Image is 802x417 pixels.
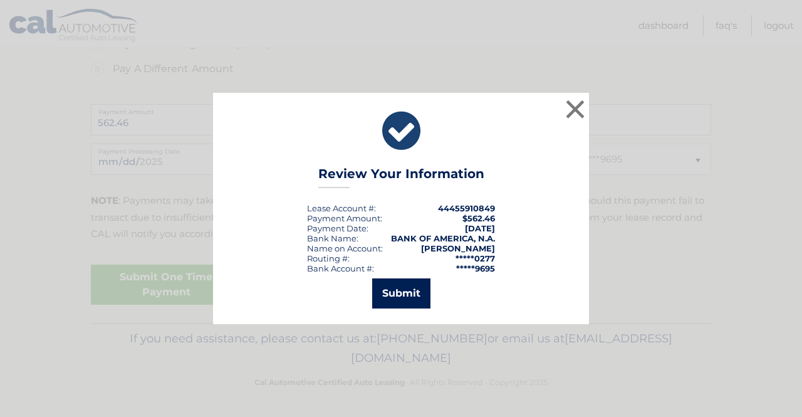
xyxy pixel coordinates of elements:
[307,213,382,223] div: Payment Amount:
[438,203,495,213] strong: 44455910849
[391,233,495,243] strong: BANK OF AMERICA, N.A.
[465,223,495,233] span: [DATE]
[307,243,383,253] div: Name on Account:
[372,278,430,309] button: Submit
[318,166,484,188] h3: Review Your Information
[307,233,358,243] div: Bank Name:
[563,97,588,122] button: ×
[307,203,376,213] div: Lease Account #:
[307,223,368,233] div: :
[307,263,374,273] div: Bank Account #:
[307,253,350,263] div: Routing #:
[307,223,367,233] span: Payment Date
[421,243,495,253] strong: [PERSON_NAME]
[462,213,495,223] span: $562.46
